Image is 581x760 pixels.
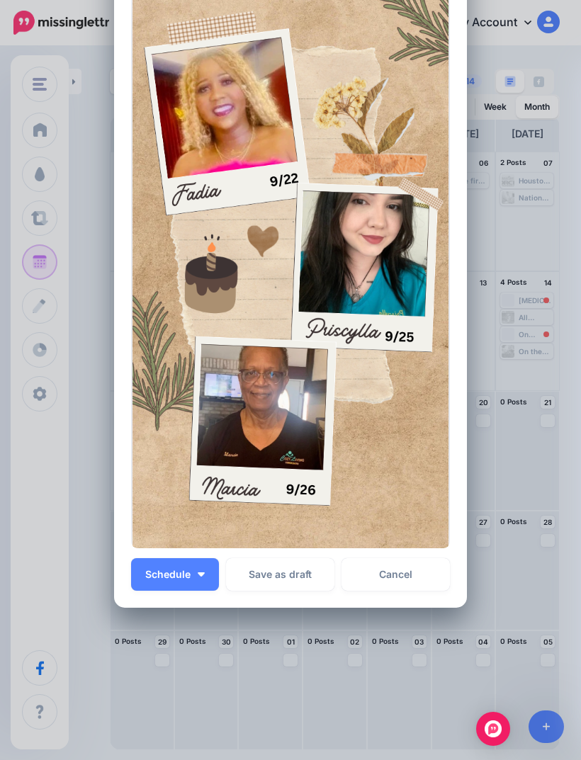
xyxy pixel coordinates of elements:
button: Save as draft [226,558,334,591]
span: Schedule [145,569,191,579]
a: Cancel [342,558,450,591]
button: Schedule [131,558,219,591]
div: Open Intercom Messenger [476,712,510,746]
img: arrow-down-white.png [198,572,205,577]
